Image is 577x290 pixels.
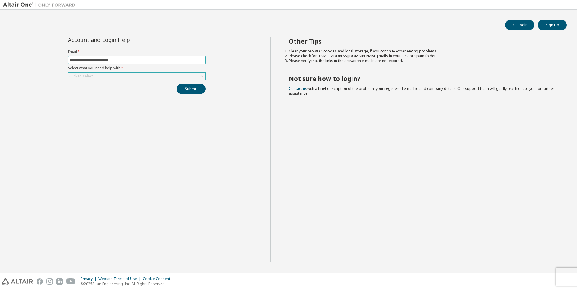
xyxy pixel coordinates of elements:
h2: Not sure how to login? [289,75,556,83]
li: Please verify that the links in the activation e-mails are not expired. [289,58,556,63]
li: Please check for [EMAIL_ADDRESS][DOMAIN_NAME] mails in your junk or spam folder. [289,54,556,58]
img: Altair One [3,2,78,8]
p: © 2025 Altair Engineering, Inc. All Rights Reserved. [81,281,174,286]
li: Clear your browser cookies and local storage, if you continue experiencing problems. [289,49,556,54]
div: Website Terms of Use [98,276,143,281]
button: Sign Up [538,20,567,30]
div: Privacy [81,276,98,281]
h2: Other Tips [289,37,556,45]
img: altair_logo.svg [2,278,33,285]
a: Contact us [289,86,307,91]
button: Login [505,20,534,30]
div: Cookie Consent [143,276,174,281]
button: Submit [177,84,206,94]
img: instagram.svg [46,278,53,285]
img: facebook.svg [37,278,43,285]
div: Account and Login Help [68,37,178,42]
img: linkedin.svg [56,278,63,285]
div: Click to select [69,74,93,79]
div: Click to select [68,73,205,80]
label: Email [68,49,206,54]
img: youtube.svg [66,278,75,285]
label: Select what you need help with [68,66,206,71]
span: with a brief description of the problem, your registered e-mail id and company details. Our suppo... [289,86,554,96]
